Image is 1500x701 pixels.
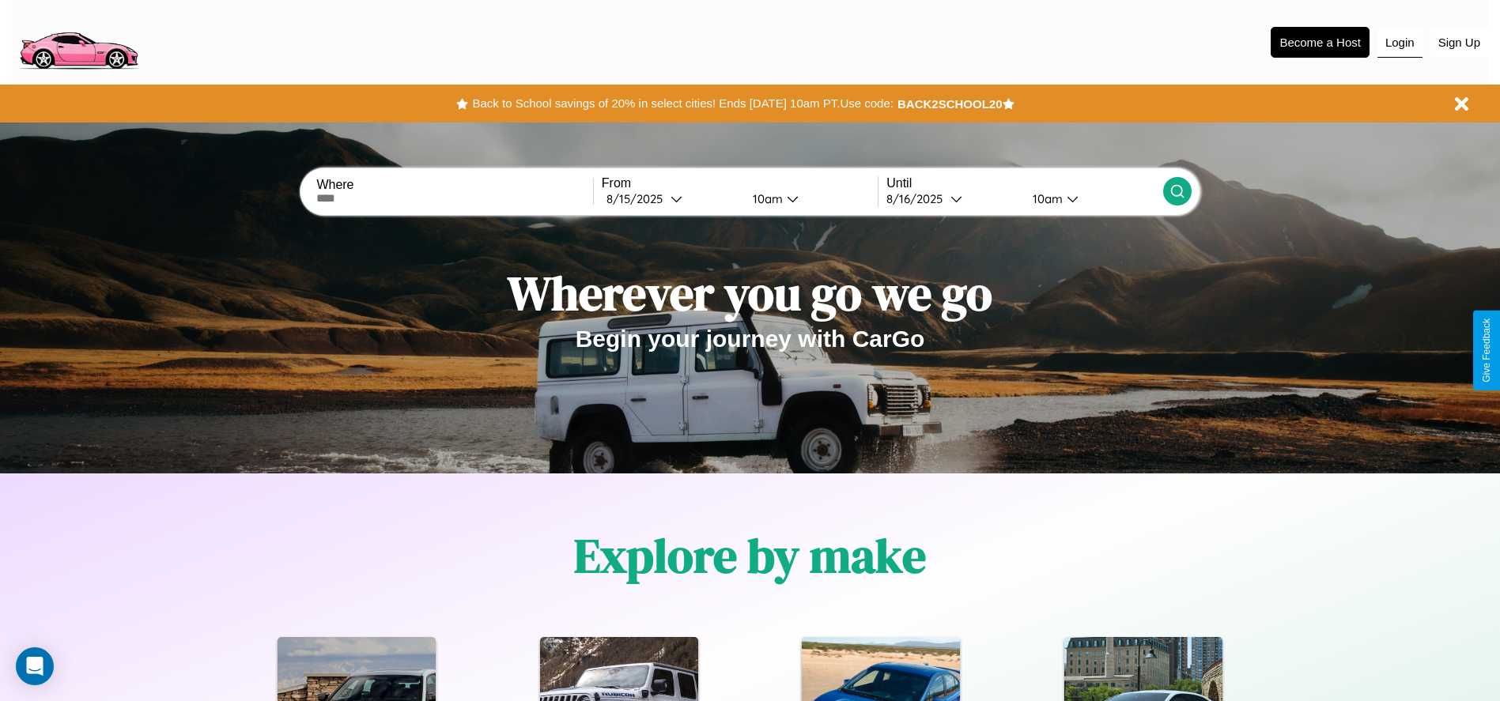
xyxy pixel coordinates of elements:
button: 10am [1020,190,1163,207]
h1: Explore by make [574,523,926,588]
button: Become a Host [1271,27,1370,58]
div: 10am [745,191,787,206]
button: Sign Up [1430,28,1488,57]
button: Login [1377,28,1423,58]
div: 8 / 15 / 2025 [606,191,671,206]
label: Until [886,176,1162,190]
label: From [602,176,878,190]
div: Open Intercom Messenger [16,647,54,685]
div: Give Feedback [1481,318,1492,383]
button: Back to School savings of 20% in select cities! Ends [DATE] 10am PT.Use code: [468,92,897,115]
button: 10am [740,190,878,207]
button: 8/15/2025 [602,190,740,207]
label: Where [316,178,592,192]
div: 10am [1025,191,1067,206]
img: logo [12,8,145,73]
div: 8 / 16 / 2025 [886,191,950,206]
b: BACK2SCHOOL20 [897,97,1003,111]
